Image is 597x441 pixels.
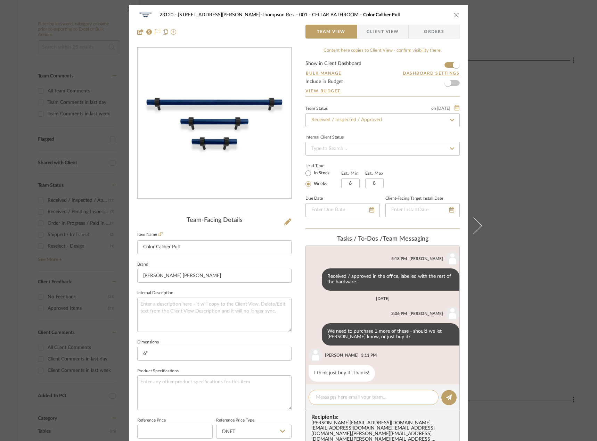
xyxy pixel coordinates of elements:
button: Bulk Manage [305,70,342,76]
label: Brand [137,263,148,266]
div: I think just buy it. Thanks! [309,365,375,382]
span: [DATE] [436,106,451,111]
label: Product Specifications [137,369,179,373]
input: Type to Search… [305,113,460,127]
input: Enter the dimensions of this item [137,347,292,361]
div: [PERSON_NAME] [409,310,443,317]
div: [DATE] [376,296,390,301]
div: team Messaging [305,235,460,243]
span: Client View [367,25,399,39]
div: [PERSON_NAME] [409,256,443,262]
div: Team-Facing Details [137,217,292,224]
label: Reference Price [137,419,166,422]
span: Orders [416,25,452,39]
input: Type to Search… [305,142,460,156]
span: 001 - CELLAR BATHROOM [299,13,363,17]
label: Client-Facing Target Install Date [385,197,443,200]
label: Weeks [312,181,327,187]
input: Enter Due Date [305,203,380,217]
label: In Stock [312,170,330,176]
label: Lead Time [305,163,341,169]
span: Tasks / To-Dos / [337,236,383,242]
div: We need to purchase 1 more of these - should we let [PERSON_NAME] know, or just buy it? [322,323,459,346]
div: Received / approved in the office, labelled with the rest of the hardware. [322,268,459,291]
label: Due Date [305,197,323,200]
img: user_avatar.png [309,348,322,362]
img: user_avatar.png [445,307,459,321]
input: Enter Item Name [137,240,292,254]
label: Item Name [137,232,163,238]
mat-radio-group: Select item type [305,169,341,188]
img: 69141238-c41f-4096-acdc-9103d8b4d963_436x436.jpg [139,48,290,199]
div: 5:18 PM [391,256,407,262]
label: Est. Min [341,171,359,176]
label: Reference Price Type [216,419,254,422]
div: Team Status [305,107,328,110]
span: Team View [317,25,345,39]
button: close [453,12,460,18]
label: Internal Description [137,291,173,295]
img: user_avatar.png [445,252,459,266]
img: 69141238-c41f-4096-acdc-9103d8b4d963_48x40.jpg [137,8,154,22]
div: Internal Client Status [305,136,344,139]
span: on [431,106,436,110]
div: Content here copies to Client View - confirm visibility there. [305,47,460,54]
div: 3:06 PM [391,310,407,317]
input: Enter Install Date [385,203,460,217]
span: 23120 - [STREET_ADDRESS][PERSON_NAME]-Thompson Res. [160,13,299,17]
label: Est. Max [365,171,384,176]
div: 0 [138,48,291,199]
input: Enter Brand [137,269,292,283]
label: Dimensions [137,341,159,344]
a: View Budget [305,88,460,94]
div: [PERSON_NAME] [325,352,359,358]
span: Color Caliber Pull [363,13,400,17]
div: 3:11 PM [361,352,377,358]
button: Dashboard Settings [402,70,460,76]
span: Recipients: [311,414,457,420]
